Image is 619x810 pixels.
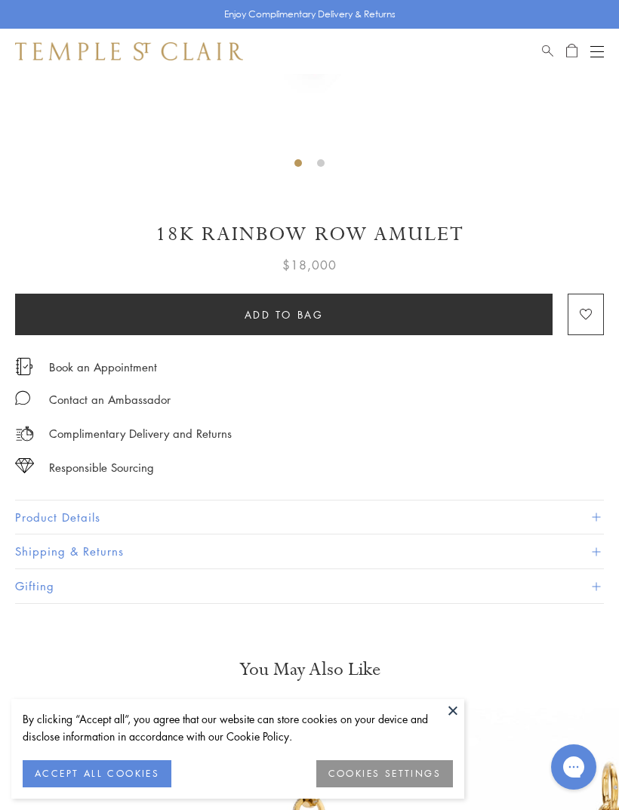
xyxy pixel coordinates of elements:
[544,739,604,795] iframe: Gorgias live chat messenger
[15,358,33,375] img: icon_appointment.svg
[566,42,577,60] a: Open Shopping Bag
[49,424,232,443] p: Complimentary Delivery and Returns
[15,534,604,568] button: Shipping & Returns
[15,42,243,60] img: Temple St. Clair
[15,569,604,603] button: Gifting
[15,424,34,443] img: icon_delivery.svg
[245,306,324,323] span: Add to bag
[15,294,553,335] button: Add to bag
[23,710,453,745] div: By clicking “Accept all”, you agree that our website can store cookies on your device and disclos...
[23,760,171,787] button: ACCEPT ALL COOKIES
[542,42,553,60] a: Search
[49,458,154,477] div: Responsible Sourcing
[15,390,30,405] img: MessageIcon-01_2.svg
[15,500,604,534] button: Product Details
[282,255,337,275] span: $18,000
[316,760,453,787] button: COOKIES SETTINGS
[49,390,171,409] div: Contact an Ambassador
[224,7,396,22] p: Enjoy Complimentary Delivery & Returns
[38,658,581,682] h3: You May Also Like
[49,359,157,375] a: Book an Appointment
[590,42,604,60] button: Open navigation
[15,221,604,248] h1: 18K Rainbow Row Amulet
[15,458,34,473] img: icon_sourcing.svg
